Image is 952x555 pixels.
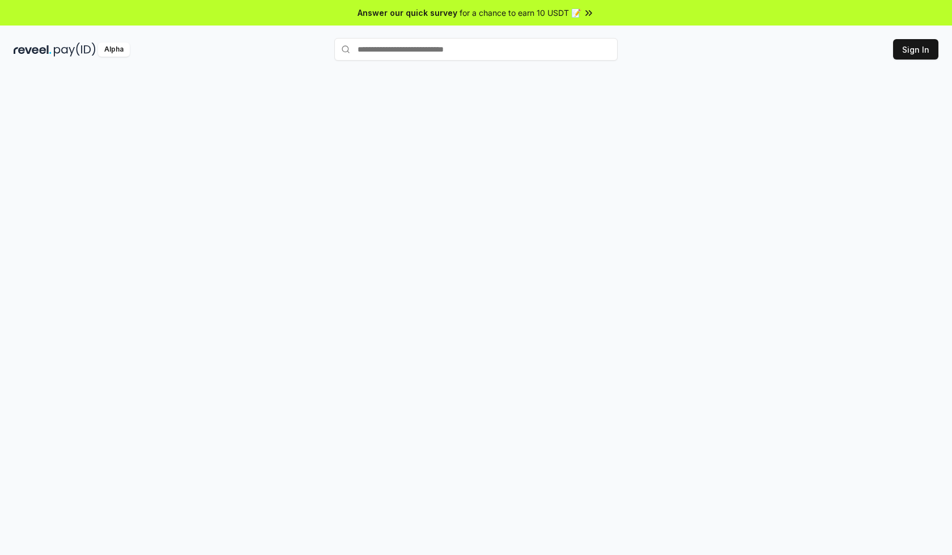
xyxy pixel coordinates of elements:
[893,39,938,60] button: Sign In
[460,7,581,19] span: for a chance to earn 10 USDT 📝
[14,43,52,57] img: reveel_dark
[358,7,457,19] span: Answer our quick survey
[98,43,130,57] div: Alpha
[54,43,96,57] img: pay_id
